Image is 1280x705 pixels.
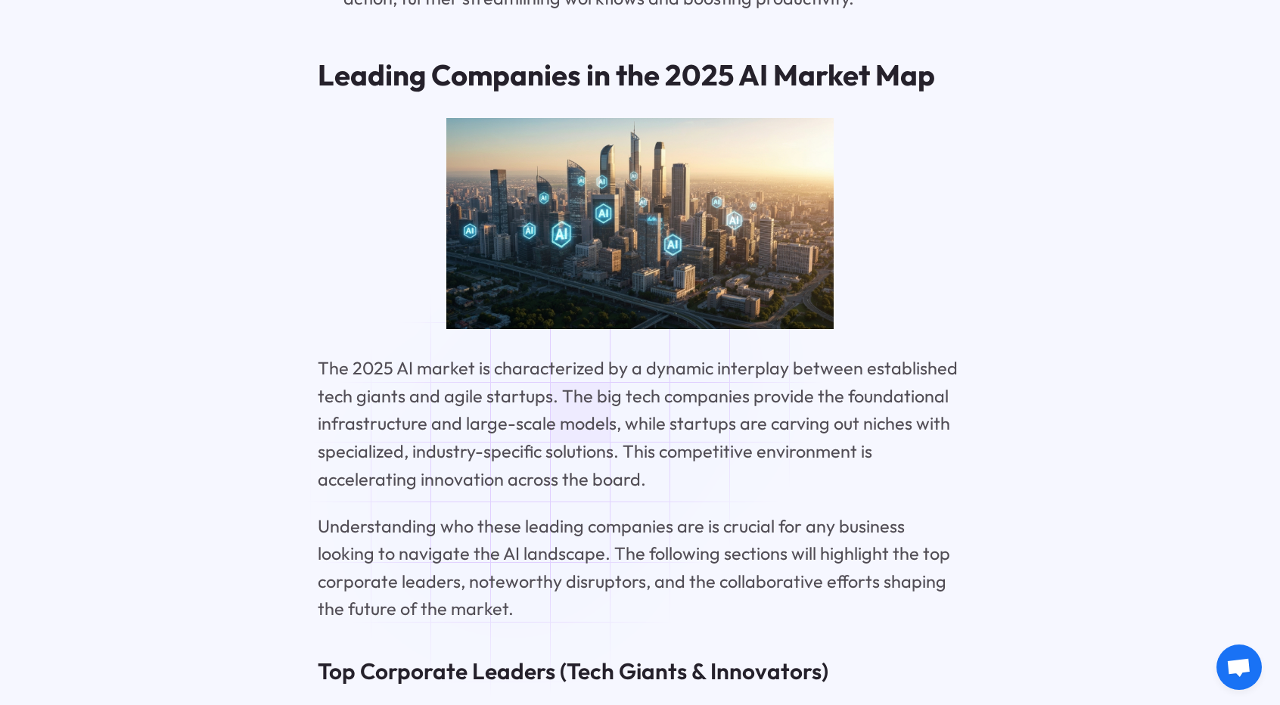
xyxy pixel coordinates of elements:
[1216,644,1262,690] div: 채팅 열기
[446,118,834,329] img: AI companies cityscape digital art
[318,656,963,688] h3: Top Corporate Leaders (Tech Giants & Innovators)
[318,513,963,623] p: Understanding who these leading companies are is crucial for any business looking to navigate the...
[318,355,963,493] p: The 2025 AI market is characterized by a dynamic interplay between established tech giants and ag...
[318,58,963,93] h2: Leading Companies in the 2025 AI Market Map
